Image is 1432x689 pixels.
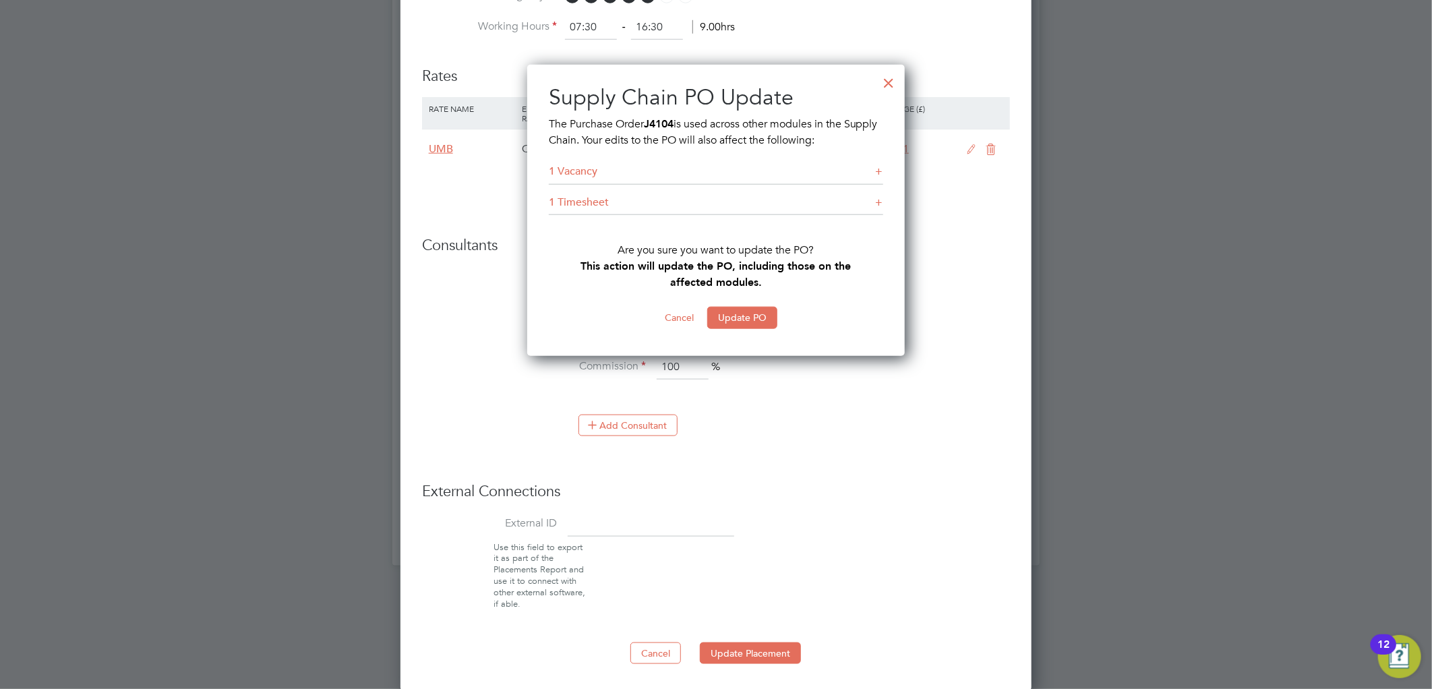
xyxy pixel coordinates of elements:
span: % [711,360,720,373]
div: Rate Name [425,97,518,120]
div: 12 [1377,645,1390,662]
button: Open Resource Center, 12 new notifications [1378,635,1421,678]
button: Cancel [654,307,705,328]
div: + [876,164,883,179]
label: External ID [422,516,557,531]
h5: 1 Timesheet [549,196,883,216]
p: Are you sure you want to update the PO? [549,220,883,291]
p: The Purchase Order is used across other modules in the Supply Chain. Your edits to the PO will al... [549,116,883,148]
h5: 1 Vacancy [549,164,883,185]
div: Charge (£) [878,97,960,120]
div: Contract - Hourly [518,129,611,169]
h3: External Connections [422,482,1010,502]
label: Working Hours [422,20,557,34]
div: + [876,196,883,210]
span: 9.00hrs [692,20,735,34]
button: Update PO [707,307,777,328]
button: Cancel [630,642,681,664]
span: Use this field to export it as part of the Placements Report and use it to connect with other ext... [494,541,585,609]
h2: Supply Chain PO Update [549,84,883,112]
h3: Consultants [422,236,1010,256]
span: ‐ [620,20,628,34]
b: J4104 [644,117,674,130]
input: 17:00 [631,16,683,40]
li: 1. [422,266,1010,300]
input: 08:00 [565,16,617,40]
h3: Rates [422,53,1010,86]
b: This action will update the PO, including those on the affected modules. [580,260,851,289]
button: Update Placement [700,642,801,664]
span: UMB [429,142,453,156]
label: Commission [578,359,646,373]
button: Add Consultant [578,415,678,436]
div: Engagement/ Rate Type [518,97,611,129]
